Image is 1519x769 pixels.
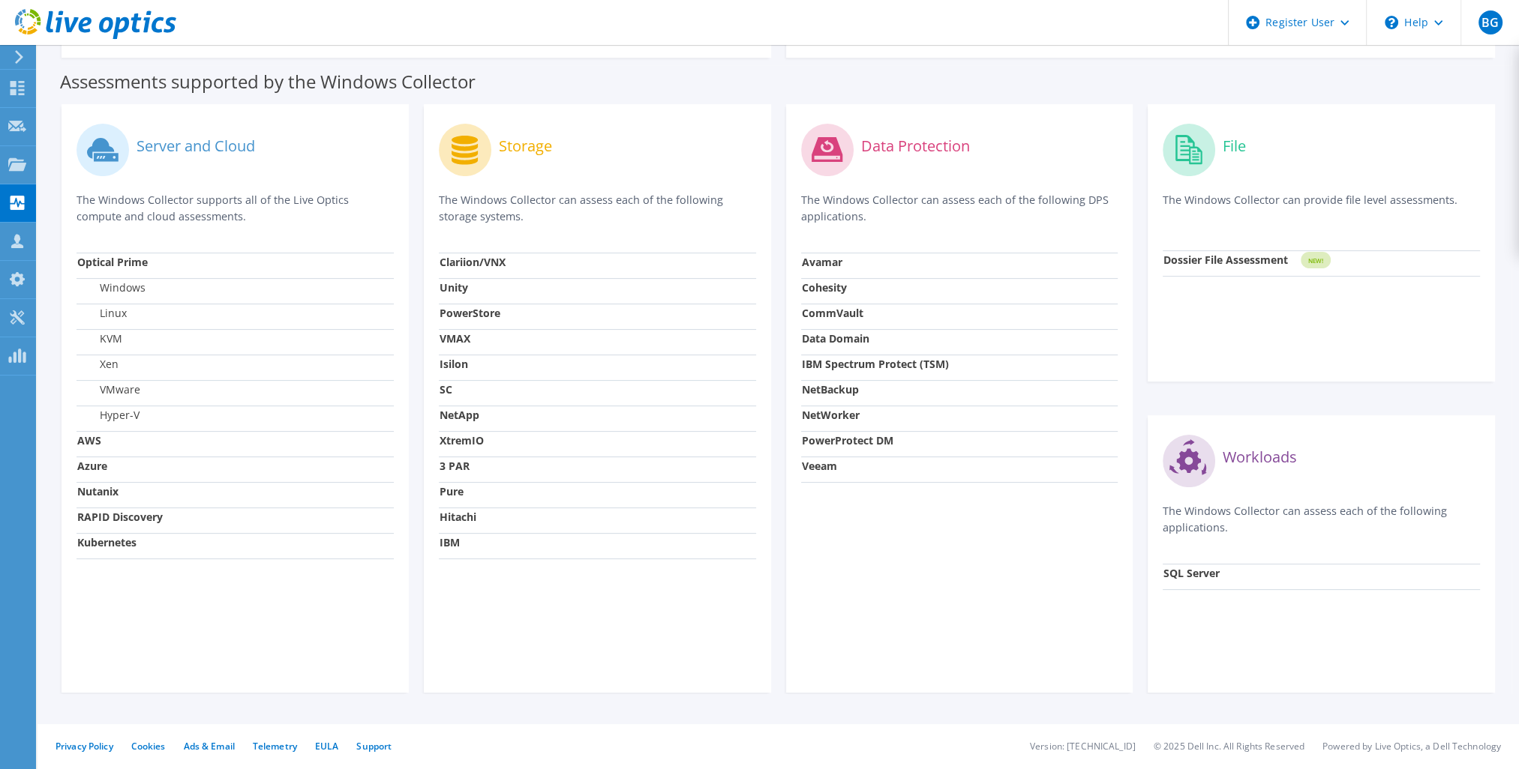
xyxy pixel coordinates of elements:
label: Xen [77,357,119,372]
strong: SQL Server [1163,566,1220,580]
label: Workloads [1223,450,1297,465]
strong: NetApp [440,408,479,422]
strong: Data Domain [802,331,869,346]
strong: NetWorker [802,408,860,422]
p: The Windows Collector can provide file level assessments. [1163,192,1480,223]
strong: Kubernetes [77,535,137,549]
label: Windows [77,280,146,295]
p: The Windows Collector can assess each of the following DPS applications. [801,192,1118,225]
strong: Avamar [802,255,842,269]
a: Cookies [131,740,166,753]
strong: Cohesity [802,280,847,295]
span: BG [1478,10,1502,34]
tspan: NEW! [1308,256,1323,265]
a: Telemetry [253,740,297,753]
strong: IBM Spectrum Protect (TSM) [802,357,949,371]
label: File [1223,139,1246,154]
label: Linux [77,306,127,321]
strong: Pure [440,484,464,498]
label: Data Protection [861,139,970,154]
strong: Veeam [802,459,837,473]
strong: Optical Prime [77,255,148,269]
strong: VMAX [440,331,470,346]
svg: \n [1385,16,1398,29]
a: Ads & Email [184,740,235,753]
label: Server and Cloud [137,139,255,154]
li: © 2025 Dell Inc. All Rights Reserved [1154,740,1304,753]
p: The Windows Collector can assess each of the following applications. [1163,503,1480,536]
strong: Azure [77,459,107,473]
strong: PowerProtect DM [802,433,893,447]
strong: AWS [77,433,101,447]
label: Storage [499,139,552,154]
strong: Isilon [440,357,468,371]
strong: Nutanix [77,484,119,498]
strong: Hitachi [440,510,476,524]
p: The Windows Collector supports all of the Live Optics compute and cloud assessments. [77,192,394,225]
strong: Clariion/VNX [440,255,506,269]
label: KVM [77,331,122,346]
strong: RAPID Discovery [77,510,163,524]
p: The Windows Collector can assess each of the following storage systems. [439,192,756,225]
a: EULA [315,740,338,753]
strong: IBM [440,535,460,549]
li: Powered by Live Optics, a Dell Technology [1322,740,1501,753]
strong: Unity [440,280,468,295]
label: VMware [77,382,140,397]
a: Support [356,740,392,753]
li: Version: [TECHNICAL_ID] [1030,740,1136,753]
label: Hyper-V [77,408,140,423]
strong: SC [440,382,452,396]
strong: NetBackup [802,382,859,396]
strong: Dossier File Assessment [1163,253,1288,267]
strong: XtremIO [440,433,484,447]
strong: PowerStore [440,306,500,320]
strong: CommVault [802,306,863,320]
a: Privacy Policy [56,740,113,753]
label: Assessments supported by the Windows Collector [60,74,476,89]
strong: 3 PAR [440,459,470,473]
